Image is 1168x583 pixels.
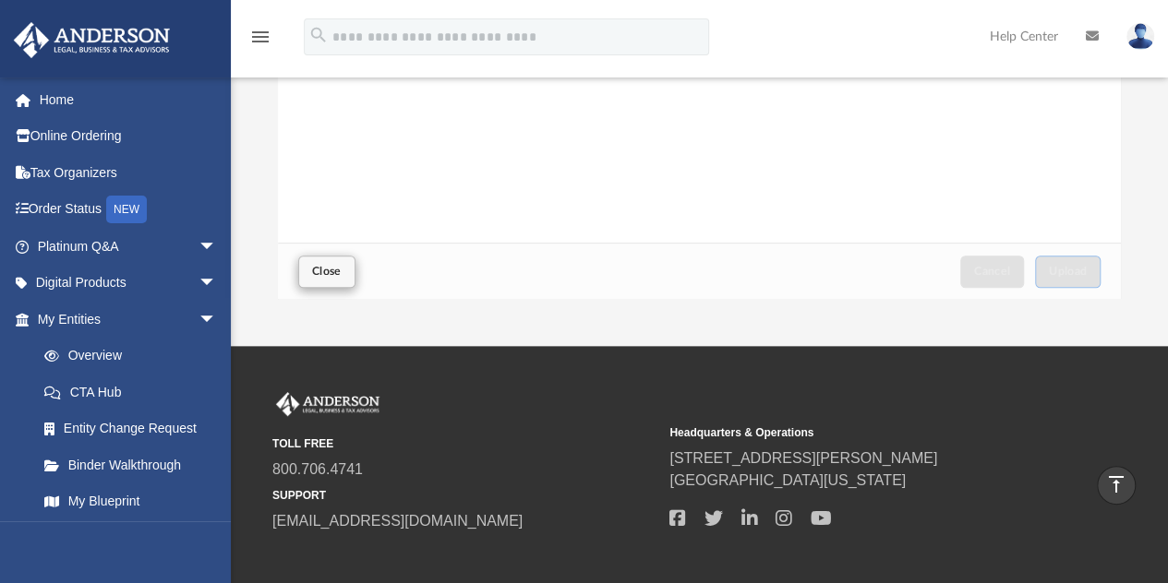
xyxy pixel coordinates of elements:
[8,22,175,58] img: Anderson Advisors Platinum Portal
[26,446,245,483] a: Binder Walkthrough
[199,265,235,303] span: arrow_drop_down
[669,450,937,466] a: [STREET_ADDRESS][PERSON_NAME]
[1049,266,1088,277] span: Upload
[26,338,245,375] a: Overview
[1105,473,1127,495] i: vertical_align_top
[960,256,1025,288] button: Cancel
[272,435,656,452] small: TOLL FREE
[13,81,245,118] a: Home
[974,266,1011,277] span: Cancel
[1126,23,1154,50] img: User Pic
[312,266,342,277] span: Close
[669,472,906,488] a: [GEOGRAPHIC_DATA][US_STATE]
[13,191,245,229] a: Order StatusNEW
[272,392,383,416] img: Anderson Advisors Platinum Portal
[249,26,271,48] i: menu
[249,35,271,48] a: menu
[13,265,245,302] a: Digital Productsarrow_drop_down
[199,301,235,339] span: arrow_drop_down
[308,25,329,45] i: search
[1035,256,1102,288] button: Upload
[26,483,235,520] a: My Blueprint
[1097,466,1136,505] a: vertical_align_top
[669,424,1054,441] small: Headquarters & Operations
[272,513,523,529] a: [EMAIL_ADDRESS][DOMAIN_NAME]
[272,487,656,504] small: SUPPORT
[298,256,355,288] button: Close
[26,374,245,410] a: CTA Hub
[272,461,363,477] a: 800.706.4741
[13,228,245,265] a: Platinum Q&Aarrow_drop_down
[106,196,147,223] div: NEW
[26,410,245,447] a: Entity Change Request
[199,228,235,266] span: arrow_drop_down
[13,118,245,155] a: Online Ordering
[13,154,245,191] a: Tax Organizers
[26,519,245,556] a: Tax Due Dates
[13,301,245,338] a: My Entitiesarrow_drop_down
